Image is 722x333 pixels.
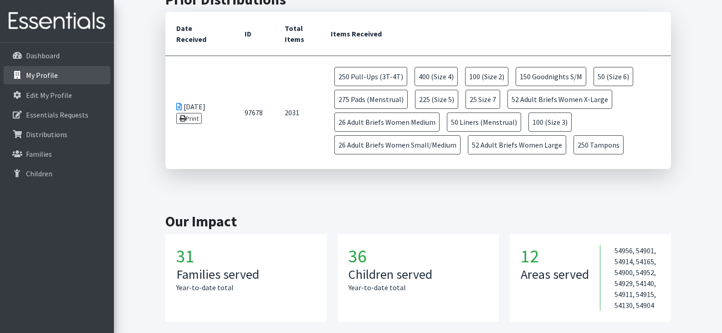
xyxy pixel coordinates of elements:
h1: 12 [521,245,600,267]
a: Essentials Requests [4,106,110,124]
span: 52 Adult Briefs Women Large [468,135,566,154]
h3: Families served [176,267,316,282]
span: 50 Liners (Menstrual) [447,113,521,132]
h1: 36 [348,245,488,267]
span: 26 Adult Briefs Women Medium [334,113,440,132]
p: Dashboard [26,51,60,60]
p: Edit My Profile [26,91,72,100]
span: 52 Adult Briefs Women X-Large [507,90,612,109]
a: Edit My Profile [4,86,110,104]
span: 275 Pads (Menstrual) [334,90,408,109]
h3: Children served [348,267,488,282]
h1: 31 [176,245,316,267]
p: Children [26,169,52,178]
div: 54956, 54901, 54914, 54165, 54900, 54952, 54929, 54140, 54911, 54915, 54130, 54904 [611,245,660,311]
a: My Profile [4,66,110,84]
span: 25 Size 7 [466,90,500,109]
th: Date Received [165,12,234,56]
span: 400 (Size 4) [415,67,458,86]
span: 100 (Size 3) [528,113,572,132]
h3: Areas served [521,267,589,282]
td: 97678 [234,56,274,169]
p: Year-to-date total [348,282,488,293]
th: Total Items [274,12,320,56]
a: Print [176,113,202,124]
a: Dashboard [4,46,110,65]
th: ID [234,12,274,56]
p: Families [26,149,52,159]
span: 26 Adult Briefs Women Small/Medium [334,135,461,154]
span: 250 Pull-Ups (3T-4T) [334,67,407,86]
span: 100 (Size 2) [465,67,508,86]
a: Distributions [4,125,110,143]
p: Year-to-date total [176,282,316,293]
p: Distributions [26,130,67,139]
th: Items Received [320,12,671,56]
img: HumanEssentials [4,6,110,36]
span: 150 Goodnights S/M [516,67,586,86]
span: 250 Tampons [574,135,624,154]
span: 50 (Size 6) [594,67,633,86]
span: 225 (Size 5) [415,90,458,109]
p: My Profile [26,71,58,80]
td: 2031 [274,56,320,169]
h2: Our Impact [165,213,671,230]
a: Families [4,145,110,163]
a: Children [4,164,110,183]
p: Essentials Requests [26,110,88,119]
td: [DATE] [165,56,234,169]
